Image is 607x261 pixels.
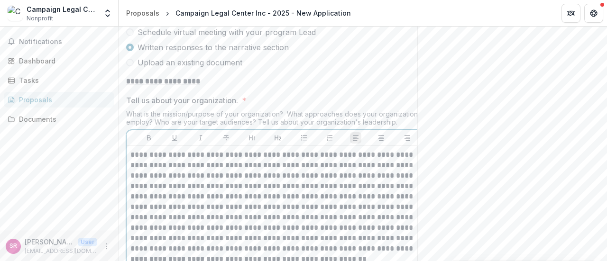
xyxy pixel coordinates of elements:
div: Campaign Legal Center Inc [27,4,97,14]
button: Bullet List [298,132,310,144]
p: Tell us about your organization. [126,95,238,106]
div: Seder, Rebekah [9,243,17,249]
button: Notifications [4,34,114,49]
div: What is the mission/purpose of your organization? What approaches does your organization employ? ... [126,110,430,130]
div: Proposals [19,95,107,105]
p: User [78,238,97,246]
img: Campaign Legal Center Inc [8,6,23,21]
button: Partners [561,4,580,23]
a: Proposals [4,92,114,108]
span: Schedule virtual meeting with your program Lead [138,27,316,38]
span: Written responses to the narrative section [138,42,289,53]
button: Ordered List [324,132,335,144]
div: Proposals [126,8,159,18]
a: Proposals [122,6,163,20]
button: More [101,241,112,252]
span: Nonprofit [27,14,53,23]
button: Italicize [195,132,206,144]
div: Tasks [19,75,107,85]
div: Dashboard [19,56,107,66]
button: Strike [221,132,232,144]
button: Align Left [350,132,361,144]
a: Dashboard [4,53,114,69]
button: Heading 2 [272,132,284,144]
button: Align Right [402,132,413,144]
a: Documents [4,111,114,127]
button: Heading 1 [247,132,258,144]
p: [EMAIL_ADDRESS][DOMAIN_NAME] [25,247,97,255]
span: Notifications [19,38,110,46]
button: Get Help [584,4,603,23]
p: [PERSON_NAME] [25,237,74,247]
div: Documents [19,114,107,124]
button: Underline [169,132,180,144]
a: Tasks [4,72,114,88]
span: Upload an existing document [138,57,242,68]
button: Bold [143,132,155,144]
button: Align Center [376,132,387,144]
nav: breadcrumb [122,6,355,20]
div: Campaign Legal Center Inc - 2025 - New Application [175,8,351,18]
button: Open entity switcher [101,4,114,23]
